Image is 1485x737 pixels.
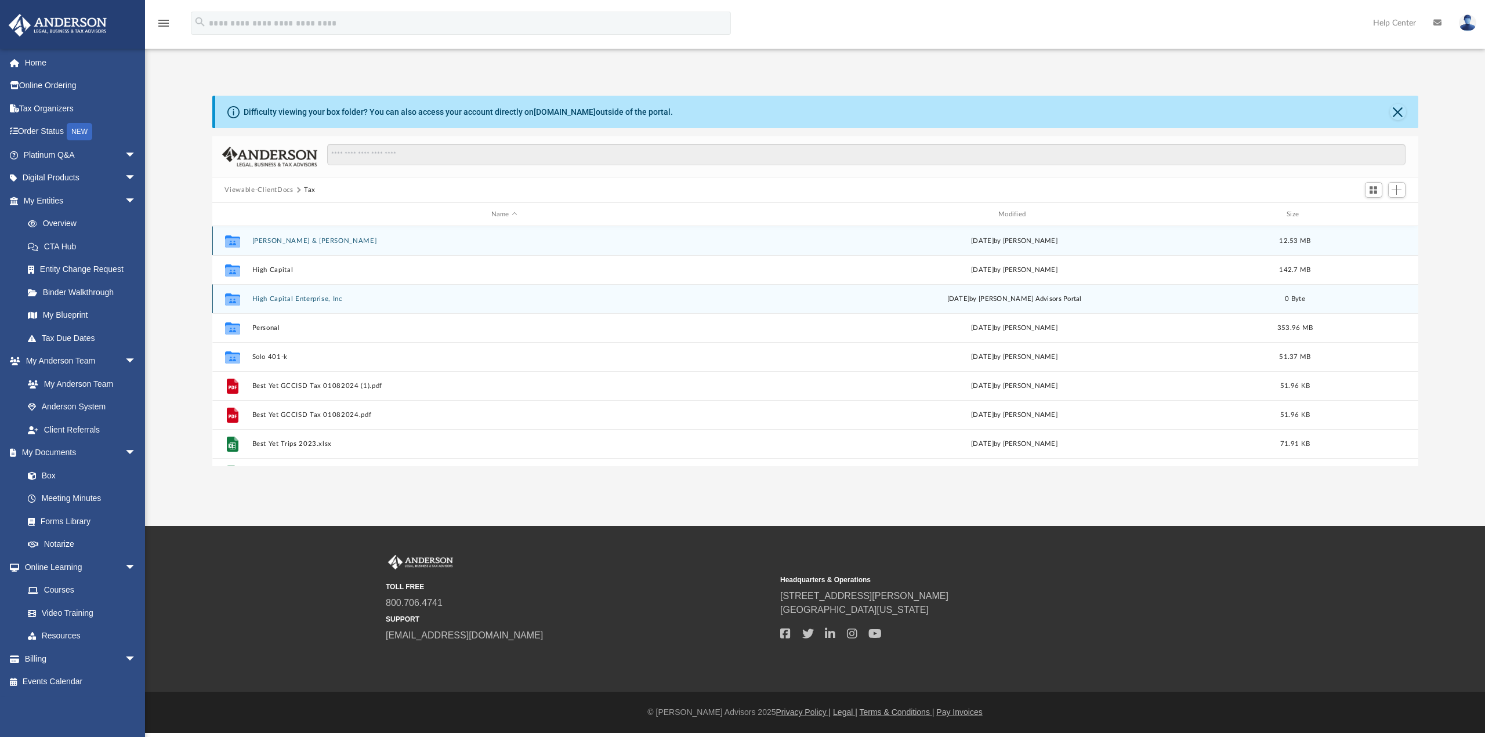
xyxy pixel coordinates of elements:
div: Name [251,209,756,220]
button: Best Yet GCCISD Tax 01082024 (1).pdf [252,382,756,390]
a: Anderson System [16,395,148,419]
a: Terms & Conditions | [860,707,935,717]
button: Add [1388,182,1406,198]
a: My Anderson Teamarrow_drop_down [8,350,148,373]
a: [DOMAIN_NAME] [534,107,596,117]
a: Client Referrals [16,418,148,441]
a: Platinum Q&Aarrow_drop_down [8,143,154,166]
a: [GEOGRAPHIC_DATA][US_STATE] [780,605,929,615]
a: Entity Change Request [16,258,154,281]
span: 51.96 KB [1280,383,1309,389]
span: arrow_drop_down [125,350,148,373]
button: [PERSON_NAME] & [PERSON_NAME] [252,237,756,245]
div: grid [212,226,1418,466]
span: arrow_drop_down [125,143,148,167]
a: My Anderson Team [16,372,142,395]
div: NEW [67,123,92,140]
div: [DATE] by [PERSON_NAME] [762,352,1266,362]
i: menu [157,16,171,30]
a: CTA Hub [16,235,154,258]
span: arrow_drop_down [125,556,148,579]
img: User Pic [1459,14,1476,31]
span: 142.7 MB [1279,267,1310,273]
div: Modified [762,209,1267,220]
a: [EMAIL_ADDRESS][DOMAIN_NAME] [386,630,543,640]
img: Anderson Advisors Platinum Portal [5,14,110,37]
span: arrow_drop_down [125,166,148,190]
div: [DATE] by [PERSON_NAME] [762,381,1266,391]
a: Notarize [16,533,148,556]
div: id [217,209,246,220]
span: arrow_drop_down [125,647,148,671]
span: 353.96 MB [1277,325,1312,331]
small: TOLL FREE [386,582,772,592]
span: arrow_drop_down [125,189,148,213]
a: [STREET_ADDRESS][PERSON_NAME] [780,591,948,601]
a: My Blueprint [16,304,148,327]
a: Digital Productsarrow_drop_down [8,166,154,190]
a: My Documentsarrow_drop_down [8,441,148,464]
button: Best Yet Trips 2023.xlsx [252,440,756,448]
span: 51.96 KB [1280,412,1309,418]
img: Anderson Advisors Platinum Portal [386,555,455,570]
button: Switch to Grid View [1365,182,1382,198]
a: Binder Walkthrough [16,281,154,304]
span: [DATE] [971,238,994,244]
span: 71.91 KB [1280,441,1309,447]
a: Online Ordering [8,74,154,97]
a: Legal | [833,707,857,717]
a: Meeting Minutes [16,487,148,510]
button: High Capital [252,266,756,274]
small: SUPPORT [386,614,772,625]
button: High Capital Enterprise, Inc [252,295,756,303]
button: Viewable-ClientDocs [224,185,293,195]
div: id [1323,209,1404,220]
button: Tax [304,185,316,195]
a: Home [8,51,154,74]
div: © [PERSON_NAME] Advisors 2025 [145,706,1485,718]
button: Best Yet GCCISD Tax 01082024.pdf [252,411,756,419]
div: Size [1272,209,1318,220]
div: [DATE] by [PERSON_NAME] [762,410,1266,420]
span: 12.53 MB [1279,238,1310,244]
div: [DATE] by [PERSON_NAME] Advisors Portal [762,294,1266,304]
a: Overview [16,212,154,235]
a: Privacy Policy | [776,707,831,717]
a: Courses [16,579,148,602]
span: 51.37 MB [1279,354,1310,360]
span: arrow_drop_down [125,441,148,465]
button: Solo 401-k [252,353,756,361]
div: by [PERSON_NAME] [762,236,1266,246]
a: Resources [16,625,148,648]
button: Personal [252,324,756,332]
a: Events Calendar [8,670,154,694]
div: [DATE] by [PERSON_NAME] [762,265,1266,275]
a: Tax Organizers [8,97,154,120]
i: search [194,16,207,28]
span: 0 Byte [1285,296,1305,302]
div: [DATE] by [PERSON_NAME] [762,439,1266,449]
a: My Entitiesarrow_drop_down [8,189,154,212]
div: Difficulty viewing your box folder? You can also access your account directly on outside of the p... [244,106,673,118]
a: Forms Library [16,510,142,533]
small: Headquarters & Operations [780,575,1167,585]
a: Video Training [16,601,142,625]
a: Tax Due Dates [16,326,154,350]
a: 800.706.4741 [386,598,443,608]
div: [DATE] by [PERSON_NAME] [762,323,1266,333]
a: Order StatusNEW [8,120,154,144]
input: Search files and folders [327,144,1405,166]
a: Billingarrow_drop_down [8,647,154,670]
a: Box [16,464,142,487]
a: Pay Invoices [936,707,982,717]
a: menu [157,22,171,30]
button: Close [1390,104,1406,120]
a: Online Learningarrow_drop_down [8,556,148,579]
